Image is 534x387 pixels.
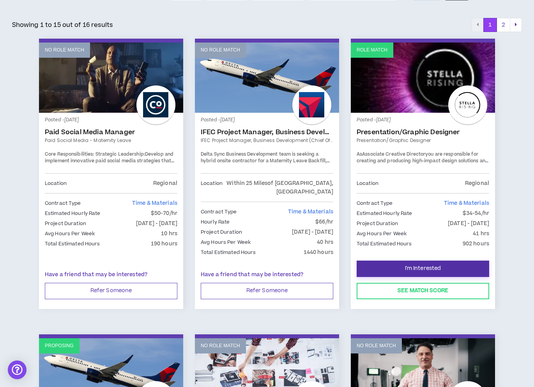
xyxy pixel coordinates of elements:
[357,342,396,350] p: No Role Match
[45,179,67,188] p: Location
[132,199,177,207] span: Time & Materials
[315,218,333,226] p: $66/hr
[362,151,425,158] strong: Associate Creative Director
[463,209,489,218] p: $34-54/hr
[357,283,489,299] button: See Match Score
[201,208,237,216] p: Contract Type
[357,240,412,248] p: Total Estimated Hours
[357,128,489,136] a: Presentation/Graphic Designer
[201,271,333,279] p: Have a friend that may be interested?
[195,43,339,113] a: No Role Match
[201,46,240,54] p: No Role Match
[357,209,412,218] p: Estimated Hourly Rate
[201,342,240,350] p: No Role Match
[45,128,177,136] a: Paid Social Media Manager
[304,248,333,257] p: 1440 hours
[223,179,333,196] p: Within 25 Miles of [GEOGRAPHIC_DATA], [GEOGRAPHIC_DATA]
[45,199,81,208] p: Contract Type
[357,46,387,54] p: Role Match
[472,18,522,32] nav: pagination
[405,265,441,272] span: I'm Interested
[292,228,333,236] p: [DATE] - [DATE]
[201,179,223,196] p: Location
[317,238,333,247] p: 40 hrs
[463,240,489,248] p: 902 hours
[201,228,242,236] p: Project Duration
[161,229,177,238] p: 10 hrs
[201,151,330,178] span: Delta Sync Business Development team is seeking a hybrid onsite contractor for a Maternity Leave ...
[153,179,177,188] p: Regional
[357,219,398,228] p: Project Duration
[201,117,333,124] p: Posted - [DATE]
[201,283,333,299] button: Refer Someone
[201,248,256,257] p: Total Estimated Hours
[39,43,183,113] a: No Role Match
[357,261,489,277] button: I'm Interested
[288,208,333,216] span: Time & Materials
[201,218,230,226] p: Hourly Rate
[357,179,378,188] p: Location
[357,137,489,144] a: Presentation/Graphic Designer
[448,219,489,228] p: [DATE] - [DATE]
[201,128,333,136] a: IFEC Project Manager, Business Development (Chief of Staff)
[45,283,177,299] button: Refer Someone
[444,199,489,207] span: Time & Materials
[357,151,362,158] span: As
[95,151,145,158] strong: Strategic Leadership:
[45,137,177,144] a: Paid Social Media - Maternity leave
[357,117,489,124] p: Posted - [DATE]
[151,209,177,218] p: $50-70/hr
[465,179,489,188] p: Regional
[473,229,489,238] p: 41 hrs
[45,46,84,54] p: No Role Match
[483,18,497,32] button: 1
[357,229,407,238] p: Avg Hours Per Week
[45,209,101,218] p: Estimated Hourly Rate
[136,219,177,228] p: [DATE] - [DATE]
[8,360,27,379] div: Open Intercom Messenger
[357,199,393,208] p: Contract Type
[45,271,177,279] p: Have a friend that may be interested?
[45,240,100,248] p: Total Estimated Hours
[45,117,177,124] p: Posted - [DATE]
[351,43,495,113] a: Role Match
[497,18,510,32] button: 2
[45,151,94,158] strong: Core Responsibilities:
[201,238,251,247] p: Avg Hours Per Week
[45,219,86,228] p: Project Duration
[12,20,113,30] p: Showing 1 to 15 out of 16 results
[45,229,95,238] p: Avg Hours Per Week
[201,137,333,144] a: IFEC Project Manager, Business Development (Chief of Staff)
[151,240,177,248] p: 190 hours
[45,342,74,350] p: Proposing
